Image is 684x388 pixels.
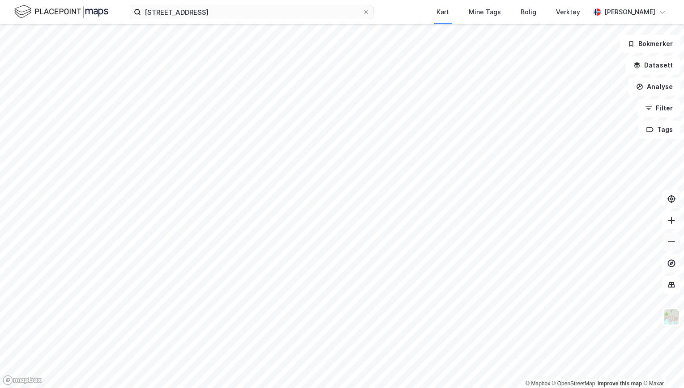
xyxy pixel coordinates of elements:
img: Z [663,308,680,325]
img: logo.f888ab2527a4732fd821a326f86c7f29.svg [14,4,108,20]
button: Analyse [628,78,680,96]
iframe: Chat Widget [639,345,684,388]
button: Bokmerker [620,35,680,53]
button: Filter [637,99,680,117]
div: Verktøy [556,7,580,17]
div: Mine Tags [469,7,501,17]
button: Datasett [626,56,680,74]
a: Mapbox homepage [3,375,42,385]
input: Søk på adresse, matrikkel, gårdeiere, leietakere eller personer [141,5,363,19]
button: Tags [639,121,680,139]
a: Improve this map [598,380,642,387]
div: Bolig [521,7,536,17]
a: Mapbox [526,380,550,387]
div: Kart [436,7,449,17]
div: [PERSON_NAME] [604,7,655,17]
a: OpenStreetMap [552,380,595,387]
div: Kontrollprogram for chat [639,345,684,388]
